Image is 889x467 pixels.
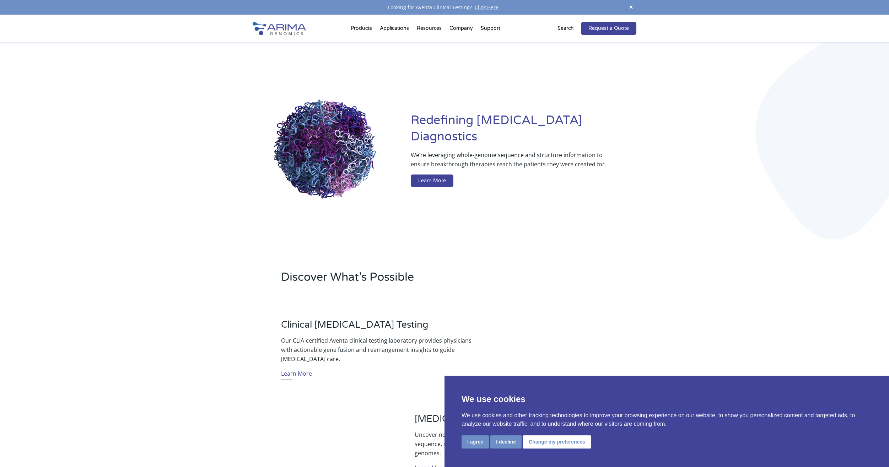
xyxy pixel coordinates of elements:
p: Uncover novel biomarkers and therapeutic targets by exploring the sequence, structure, and regula... [415,430,608,458]
p: We’re leveraging whole-genome sequence and structure information to ensure breakthrough therapies... [411,150,608,175]
div: Looking for Aventa Clinical Testing? [253,3,636,12]
img: Arima-Genomics-logo [253,22,306,35]
p: Search [557,24,574,33]
h3: [MEDICAL_DATA] Genomics [415,413,608,430]
h2: Discover What’s Possible [281,269,535,291]
p: We use cookies and other tracking technologies to improve your browsing experience on our website... [462,411,872,428]
a: Learn More [411,175,453,187]
a: Click Here [472,4,501,11]
h3: Clinical [MEDICAL_DATA] Testing [281,319,474,336]
a: Learn More [281,369,312,380]
p: We use cookies [462,393,872,406]
button: I decline [490,435,522,449]
button: I agree [462,435,489,449]
a: Request a Quote [581,22,636,35]
button: Change my preferences [523,435,591,449]
h1: Redefining [MEDICAL_DATA] Diagnostics [411,112,636,150]
p: Our CLIA-certified Aventa clinical testing laboratory provides physicians with actionable gene fu... [281,336,474,364]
